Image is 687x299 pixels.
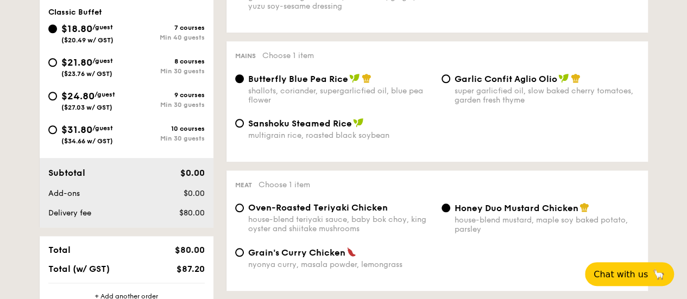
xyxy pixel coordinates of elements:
[455,86,639,105] div: super garlicfied oil, slow baked cherry tomatoes, garden fresh thyme
[455,203,578,213] span: Honey Duo Mustard Chicken
[262,51,314,60] span: Choose 1 item
[48,24,57,33] input: $18.80/guest($20.49 w/ GST)7 coursesMin 40 guests
[248,247,345,258] span: Grain's Curry Chicken
[127,34,205,41] div: Min 40 guests
[61,104,112,111] span: ($27.03 w/ GST)
[455,74,557,84] span: Garlic Confit Aglio Olio
[558,73,569,83] img: icon-vegan.f8ff3823.svg
[61,36,114,44] span: ($20.49 w/ GST)
[61,90,94,102] span: $24.80
[235,74,244,83] input: Butterfly Blue Pea Riceshallots, coriander, supergarlicfied oil, blue pea flower
[176,264,204,274] span: $87.20
[183,189,204,198] span: $0.00
[127,101,205,109] div: Min 30 guests
[455,215,639,234] div: house-blend mustard, maple soy baked potato, parsley
[127,125,205,132] div: 10 courses
[127,67,205,75] div: Min 30 guests
[92,124,113,132] span: /guest
[248,74,348,84] span: Butterfly Blue Pea Rice
[259,180,310,189] span: Choose 1 item
[235,52,256,60] span: Mains
[346,247,356,257] img: icon-spicy.37a8142b.svg
[92,23,113,31] span: /guest
[61,124,92,136] span: $31.80
[92,57,113,65] span: /guest
[353,118,364,128] img: icon-vegan.f8ff3823.svg
[442,74,450,83] input: Garlic Confit Aglio Oliosuper garlicfied oil, slow baked cherry tomatoes, garden fresh thyme
[48,208,91,218] span: Delivery fee
[442,203,450,212] input: Honey Duo Mustard Chickenhouse-blend mustard, maple soy baked potato, parsley
[179,208,204,218] span: $80.00
[235,119,244,128] input: Sanshoku Steamed Ricemultigrain rice, roasted black soybean
[585,262,674,286] button: Chat with us🦙
[48,58,57,67] input: $21.80/guest($23.76 w/ GST)8 coursesMin 30 guests
[180,168,204,178] span: $0.00
[248,118,352,129] span: Sanshoku Steamed Rice
[61,56,92,68] span: $21.80
[652,268,665,281] span: 🦙
[127,24,205,31] div: 7 courses
[571,73,581,83] img: icon-chef-hat.a58ddaea.svg
[235,181,252,189] span: Meat
[48,92,57,100] input: $24.80/guest($27.03 w/ GST)9 coursesMin 30 guests
[61,70,112,78] span: ($23.76 w/ GST)
[48,125,57,134] input: $31.80/guest($34.66 w/ GST)10 coursesMin 30 guests
[248,131,433,140] div: multigrain rice, roasted black soybean
[174,245,204,255] span: $80.00
[127,58,205,65] div: 8 courses
[48,245,71,255] span: Total
[61,23,92,35] span: $18.80
[248,86,433,105] div: shallots, coriander, supergarlicfied oil, blue pea flower
[127,91,205,99] div: 9 courses
[235,248,244,257] input: Grain's Curry Chickennyonya curry, masala powder, lemongrass
[127,135,205,142] div: Min 30 guests
[235,203,244,212] input: Oven-Roasted Teriyaki Chickenhouse-blend teriyaki sauce, baby bok choy, king oyster and shiitake ...
[248,202,388,213] span: Oven-Roasted Teriyaki Chicken
[579,202,589,212] img: icon-chef-hat.a58ddaea.svg
[48,189,80,198] span: Add-ons
[248,260,433,269] div: nyonya curry, masala powder, lemongrass
[61,137,113,145] span: ($34.66 w/ GST)
[362,73,371,83] img: icon-chef-hat.a58ddaea.svg
[48,264,110,274] span: Total (w/ GST)
[248,215,433,233] div: house-blend teriyaki sauce, baby bok choy, king oyster and shiitake mushrooms
[94,91,115,98] span: /guest
[48,168,85,178] span: Subtotal
[48,8,102,17] span: Classic Buffet
[349,73,360,83] img: icon-vegan.f8ff3823.svg
[594,269,648,279] span: Chat with us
